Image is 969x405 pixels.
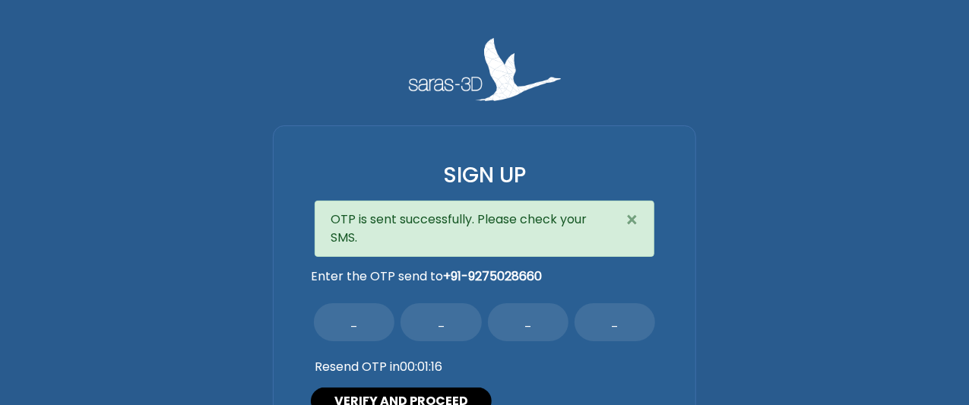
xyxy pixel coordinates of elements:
[314,303,394,341] input: _
[409,38,561,101] img: Saras 3D
[461,267,468,285] span: -
[468,267,542,285] span: 9275028660
[311,269,542,285] span: Enter the OTP send to
[401,303,481,341] input: _
[443,267,542,285] b: +
[451,267,461,285] span: 91
[315,359,655,375] p: Resend OTP in
[610,201,654,239] button: Close
[315,201,655,257] div: OTP is sent successfully. Please check your SMS.
[400,358,442,375] span: 00:01:16
[488,303,568,341] input: _
[315,163,655,188] h3: SIGN UP
[625,207,638,234] span: ×
[575,303,655,341] input: _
